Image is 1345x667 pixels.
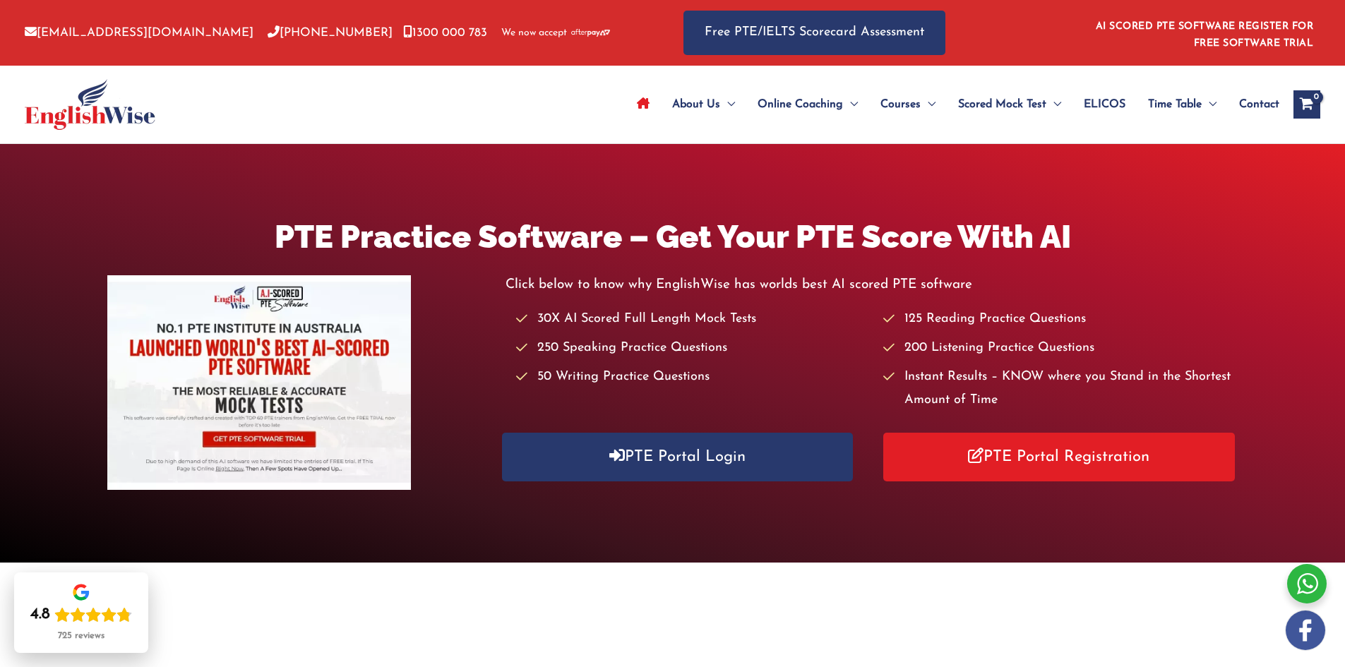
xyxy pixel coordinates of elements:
[1286,611,1325,650] img: white-facebook.png
[501,26,567,40] span: We now accept
[1087,10,1320,56] aside: Header Widget 1
[268,27,393,39] a: [PHONE_NUMBER]
[958,80,1046,129] span: Scored Mock Test
[843,80,858,129] span: Menu Toggle
[1239,80,1279,129] span: Contact
[746,80,869,129] a: Online CoachingMenu Toggle
[1148,80,1202,129] span: Time Table
[58,630,104,642] div: 725 reviews
[571,29,610,37] img: Afterpay-Logo
[947,80,1072,129] a: Scored Mock TestMenu Toggle
[1202,80,1217,129] span: Menu Toggle
[626,80,1279,129] nav: Site Navigation: Main Menu
[1137,80,1228,129] a: Time TableMenu Toggle
[1096,21,1314,49] a: AI SCORED PTE SOFTWARE REGISTER FOR FREE SOFTWARE TRIAL
[107,215,1237,259] h1: PTE Practice Software – Get Your PTE Score With AI
[30,605,132,625] div: Rating: 4.8 out of 5
[107,275,411,490] img: pte-institute-main
[720,80,735,129] span: Menu Toggle
[1084,80,1125,129] span: ELICOS
[880,80,921,129] span: Courses
[403,27,487,39] a: 1300 000 783
[1293,90,1320,119] a: View Shopping Cart, empty
[516,366,870,389] li: 50 Writing Practice Questions
[758,80,843,129] span: Online Coaching
[516,337,870,360] li: 250 Speaking Practice Questions
[1072,80,1137,129] a: ELICOS
[516,308,870,331] li: 30X AI Scored Full Length Mock Tests
[883,308,1237,331] li: 125 Reading Practice Questions
[883,337,1237,360] li: 200 Listening Practice Questions
[502,433,854,481] a: PTE Portal Login
[1046,80,1061,129] span: Menu Toggle
[506,273,1238,296] p: Click below to know why EnglishWise has worlds best AI scored PTE software
[921,80,935,129] span: Menu Toggle
[869,80,947,129] a: CoursesMenu Toggle
[1228,80,1279,129] a: Contact
[883,366,1237,413] li: Instant Results – KNOW where you Stand in the Shortest Amount of Time
[661,80,746,129] a: About UsMenu Toggle
[883,433,1235,481] a: PTE Portal Registration
[25,27,253,39] a: [EMAIL_ADDRESS][DOMAIN_NAME]
[683,11,945,55] a: Free PTE/IELTS Scorecard Assessment
[672,80,720,129] span: About Us
[30,605,50,625] div: 4.8
[25,79,155,130] img: cropped-ew-logo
